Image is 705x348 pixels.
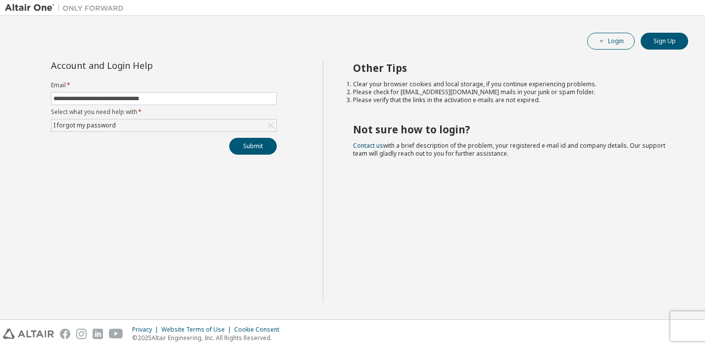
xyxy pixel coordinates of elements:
h2: Not sure how to login? [353,123,671,136]
div: Account and Login Help [51,61,232,69]
li: Please verify that the links in the activation e-mails are not expired. [353,96,671,104]
h2: Other Tips [353,61,671,74]
label: Select what you need help with [51,108,277,116]
label: Email [51,81,277,89]
img: instagram.svg [76,329,87,339]
li: Clear your browser cookies and local storage, if you continue experiencing problems. [353,80,671,88]
img: linkedin.svg [93,329,103,339]
button: Submit [229,138,277,155]
img: Altair One [5,3,129,13]
span: with a brief description of the problem, your registered e-mail id and company details. Our suppo... [353,141,665,158]
div: Cookie Consent [234,326,285,334]
p: © 2025 Altair Engineering, Inc. All Rights Reserved. [132,334,285,342]
div: Website Terms of Use [161,326,234,334]
button: Login [587,33,635,50]
img: altair_logo.svg [3,329,54,339]
button: Sign Up [641,33,688,50]
div: I forgot my password [52,120,117,131]
div: I forgot my password [51,119,276,131]
li: Please check for [EMAIL_ADDRESS][DOMAIN_NAME] mails in your junk or spam folder. [353,88,671,96]
img: youtube.svg [109,329,123,339]
div: Privacy [132,326,161,334]
img: facebook.svg [60,329,70,339]
a: Contact us [353,141,383,150]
